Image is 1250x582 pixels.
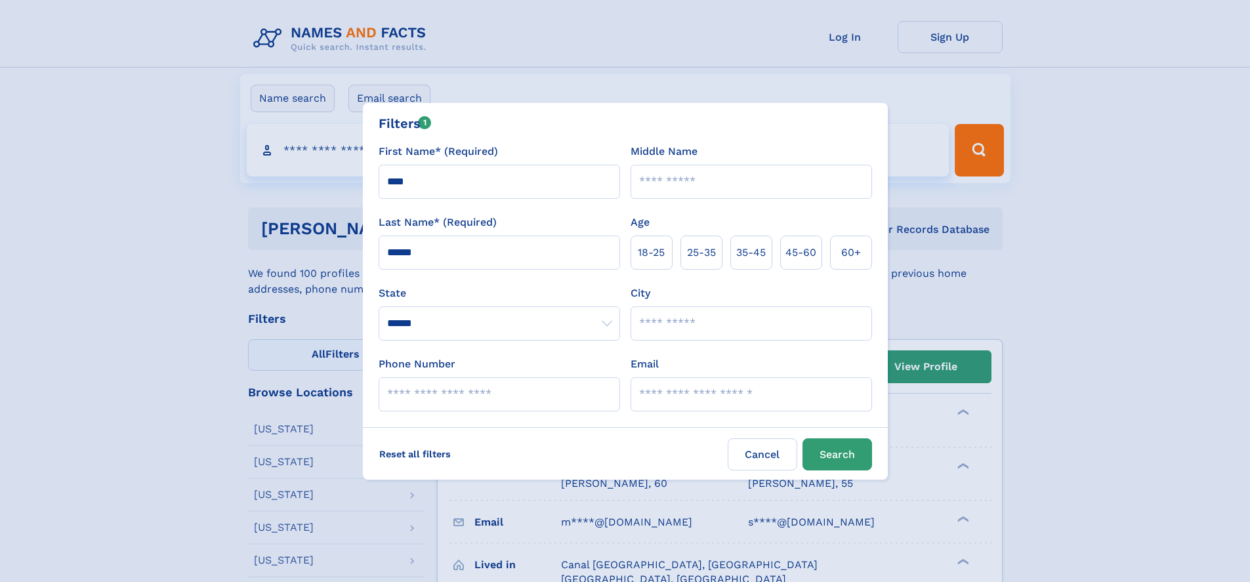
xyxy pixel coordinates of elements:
[371,438,459,470] label: Reset all filters
[379,144,498,159] label: First Name* (Required)
[631,215,650,230] label: Age
[802,438,872,470] button: Search
[631,144,698,159] label: Middle Name
[638,245,665,260] span: 18‑25
[379,215,497,230] label: Last Name* (Required)
[379,356,455,372] label: Phone Number
[687,245,716,260] span: 25‑35
[728,438,797,470] label: Cancel
[785,245,816,260] span: 45‑60
[379,114,432,133] div: Filters
[736,245,766,260] span: 35‑45
[841,245,861,260] span: 60+
[379,285,620,301] label: State
[631,285,650,301] label: City
[631,356,659,372] label: Email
